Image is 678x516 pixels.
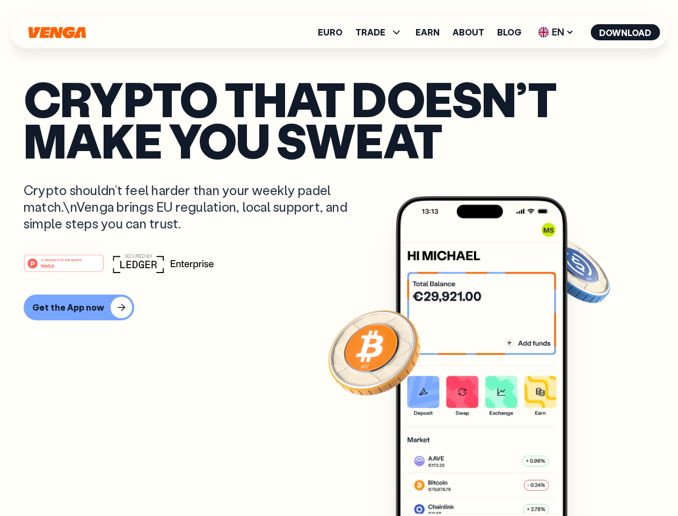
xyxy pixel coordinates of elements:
a: Blog [497,28,521,37]
img: Bitcoin [326,304,422,400]
img: flag-uk [538,27,549,38]
tspan: Web3 [41,262,54,268]
a: Earn [415,28,440,37]
tspan: #1 PRODUCT OF THE MONTH [41,258,82,261]
a: Get the App now [24,295,654,320]
span: TRADE [355,26,403,39]
span: EN [534,24,578,41]
img: USDC coin [535,231,613,309]
svg: Home [27,26,87,39]
button: Download [590,24,660,40]
span: TRADE [355,28,385,37]
p: Crypto that doesn’t make you sweat [24,78,654,160]
a: Euro [318,28,342,37]
div: Get the App now [32,302,104,313]
button: Get the App now [24,295,134,320]
a: About [453,28,484,37]
a: #1 PRODUCT OF THE MONTHWeb3 [24,261,104,275]
p: Crypto shouldn’t feel harder than your weekly padel match.\nVenga brings EU regulation, local sup... [24,182,363,232]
